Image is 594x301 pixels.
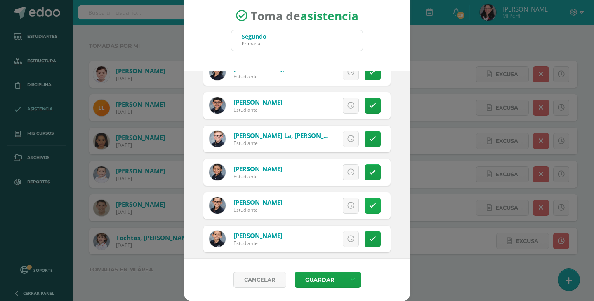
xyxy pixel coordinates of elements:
[233,231,283,240] a: [PERSON_NAME]
[231,30,363,51] input: Busca un grado o sección aquí...
[209,97,226,114] img: 5f8abd903c431776c1b0f0c15db79917.png
[233,206,283,213] div: Estudiante
[242,33,266,40] div: Segundo
[209,197,226,214] img: bb0402a832fcd802d3028c81b1759213.png
[233,140,332,147] div: Estudiante
[233,240,283,247] div: Estudiante
[242,40,266,47] div: Primaria
[209,131,226,147] img: 674a932d93e19b1d03fb79c2c0fa9441.png
[233,98,283,106] a: [PERSON_NAME]
[233,165,283,173] a: [PERSON_NAME]
[233,131,344,140] a: [PERSON_NAME] La, [PERSON_NAME]
[233,198,283,206] a: [PERSON_NAME]
[233,106,283,113] div: Estudiante
[233,173,283,180] div: Estudiante
[209,231,226,247] img: d8b4ef4a11352d549a5aa1f2cdf94b3f.png
[233,73,311,80] div: Estudiante
[295,272,345,288] button: Guardar
[209,164,226,180] img: 512ced5338df083b6063a7312199ba45.png
[300,8,358,23] strong: asistencia
[209,64,226,80] img: 86dc08d0b4d1fbdb68975d1cf455202b.png
[251,8,358,23] span: Toma de
[233,272,286,288] a: Cancelar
